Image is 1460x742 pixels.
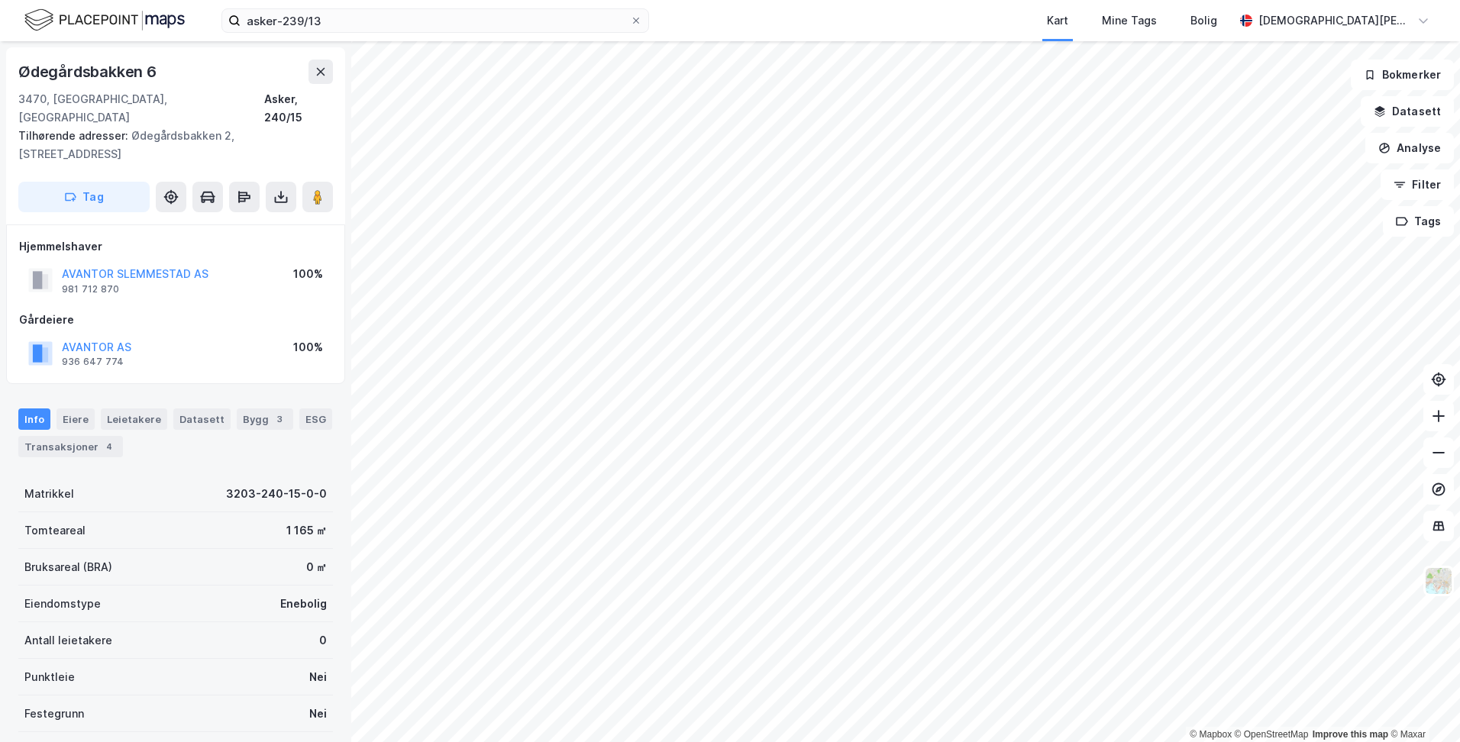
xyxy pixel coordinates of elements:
span: Tilhørende adresser: [18,129,131,142]
div: 4 [102,439,117,454]
div: 1 165 ㎡ [286,521,327,540]
a: OpenStreetMap [1235,729,1309,740]
button: Datasett [1361,96,1454,127]
img: logo.f888ab2527a4732fd821a326f86c7f29.svg [24,7,185,34]
div: Ødegårdsbakken 2, [STREET_ADDRESS] [18,127,321,163]
a: Improve this map [1313,729,1388,740]
div: 3203-240-15-0-0 [226,485,327,503]
div: Kontrollprogram for chat [1384,669,1460,742]
div: 100% [293,338,323,356]
div: Kart [1047,11,1068,30]
input: Søk på adresse, matrikkel, gårdeiere, leietakere eller personer [241,9,630,32]
div: Ødegårdsbakken 6 [18,60,160,84]
div: Eiendomstype [24,595,101,613]
button: Tags [1383,206,1454,237]
div: Matrikkel [24,485,74,503]
div: Antall leietakere [24,631,112,650]
button: Analyse [1365,133,1454,163]
div: 936 647 774 [62,356,124,368]
div: Nei [309,705,327,723]
div: Bygg [237,408,293,430]
div: Mine Tags [1102,11,1157,30]
a: Mapbox [1190,729,1232,740]
iframe: Chat Widget [1384,669,1460,742]
div: Bruksareal (BRA) [24,558,112,576]
div: Eiere [57,408,95,430]
div: 0 [319,631,327,650]
div: 981 712 870 [62,283,119,295]
div: 100% [293,265,323,283]
div: Leietakere [101,408,167,430]
div: 3 [272,411,287,427]
div: ESG [299,408,332,430]
button: Filter [1381,169,1454,200]
div: Transaksjoner [18,436,123,457]
div: Asker, 240/15 [264,90,333,127]
div: Gårdeiere [19,311,332,329]
div: Info [18,408,50,430]
button: Tag [18,182,150,212]
button: Bokmerker [1351,60,1454,90]
div: Tomteareal [24,521,86,540]
div: Datasett [173,408,231,430]
div: 0 ㎡ [306,558,327,576]
div: Hjemmelshaver [19,237,332,256]
div: Enebolig [280,595,327,613]
img: Z [1424,566,1453,595]
div: 3470, [GEOGRAPHIC_DATA], [GEOGRAPHIC_DATA] [18,90,264,127]
div: Punktleie [24,668,75,686]
div: Bolig [1190,11,1217,30]
div: Festegrunn [24,705,84,723]
div: Nei [309,668,327,686]
div: [DEMOGRAPHIC_DATA][PERSON_NAME] [1258,11,1411,30]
